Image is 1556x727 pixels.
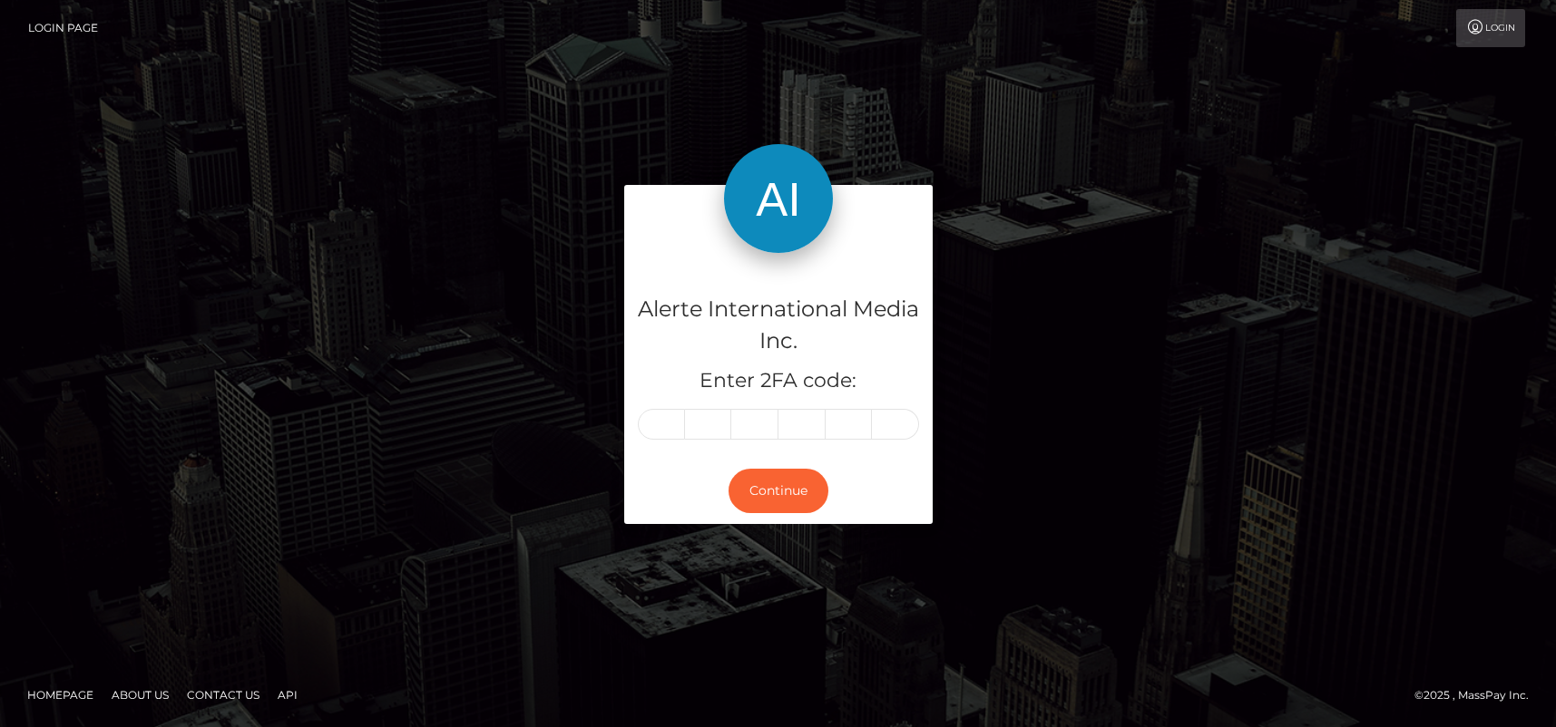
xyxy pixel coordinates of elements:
[724,144,833,253] img: Alerte International Media Inc.
[729,469,828,513] button: Continue
[104,681,176,709] a: About Us
[638,367,919,395] h5: Enter 2FA code:
[638,294,919,357] h4: Alerte International Media Inc.
[180,681,267,709] a: Contact Us
[28,9,98,47] a: Login Page
[1456,9,1525,47] a: Login
[270,681,305,709] a: API
[1414,685,1542,705] div: © 2025 , MassPay Inc.
[20,681,101,709] a: Homepage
